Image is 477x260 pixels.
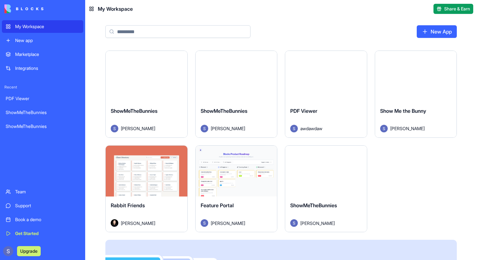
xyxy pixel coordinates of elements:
[290,219,298,227] img: Avatar
[15,51,79,57] div: Marketplace
[433,4,473,14] button: Share & Earn
[2,62,83,75] a: Integrations
[290,202,337,209] span: ShowMeTheBunnies
[111,202,145,209] span: Rabbit Friends
[111,108,157,114] span: ShowMeTheBunnies
[2,85,83,90] span: Recent
[2,20,83,33] a: My Workspace
[380,125,388,132] img: Avatar
[285,145,367,233] a: ShowMeTheBunniesAvatar[PERSON_NAME]
[211,220,245,227] span: [PERSON_NAME]
[2,120,83,133] a: ShowMeTheBunnies
[111,125,118,132] img: Avatar
[105,145,188,233] a: Rabbit FriendsAvatar[PERSON_NAME]
[201,219,208,227] img: Avatar
[15,65,79,71] div: Integrations
[2,227,83,240] a: Get Started
[15,37,79,44] div: New app
[2,92,83,105] a: PDF Viewer
[444,6,470,12] span: Share & Earn
[6,123,79,130] div: ShowMeTheBunnies
[390,125,425,132] span: [PERSON_NAME]
[290,125,298,132] img: Avatar
[4,4,44,13] img: logo
[195,51,278,138] a: ShowMeTheBunniesAvatar[PERSON_NAME]
[98,5,133,13] span: My Workspace
[15,189,79,195] div: Team
[105,51,188,138] a: ShowMeTheBunniesAvatar[PERSON_NAME]
[300,220,335,227] span: [PERSON_NAME]
[111,219,118,227] img: Avatar
[15,23,79,30] div: My Workspace
[2,199,83,212] a: Support
[15,230,79,237] div: Get Started
[121,125,155,132] span: [PERSON_NAME]
[300,125,322,132] span: awdawdaw
[17,248,41,254] a: Upgrade
[17,246,41,256] button: Upgrade
[2,48,83,61] a: Marketplace
[417,25,457,38] a: New App
[15,203,79,209] div: Support
[2,185,83,198] a: Team
[6,109,79,116] div: ShowMeTheBunnies
[201,108,247,114] span: ShowMeTheBunnies
[2,213,83,226] a: Book a demo
[121,220,155,227] span: [PERSON_NAME]
[211,125,245,132] span: [PERSON_NAME]
[2,34,83,47] a: New app
[2,106,83,119] a: ShowMeTheBunnies
[201,202,234,209] span: Feature Portal
[3,246,13,256] img: ACg8ocJg4p_dPqjhSL03u1SIVTGQdpy5AIiJU7nt3TQW-L-gyDNKzg=s96-c
[15,216,79,223] div: Book a demo
[6,95,79,102] div: PDF Viewer
[290,108,317,114] span: PDF Viewer
[201,125,208,132] img: Avatar
[285,51,367,138] a: PDF ViewerAvatarawdawdaw
[380,108,426,114] span: Show Me the Bunny
[195,145,278,233] a: Feature PortalAvatar[PERSON_NAME]
[375,51,457,138] a: Show Me the BunnyAvatar[PERSON_NAME]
